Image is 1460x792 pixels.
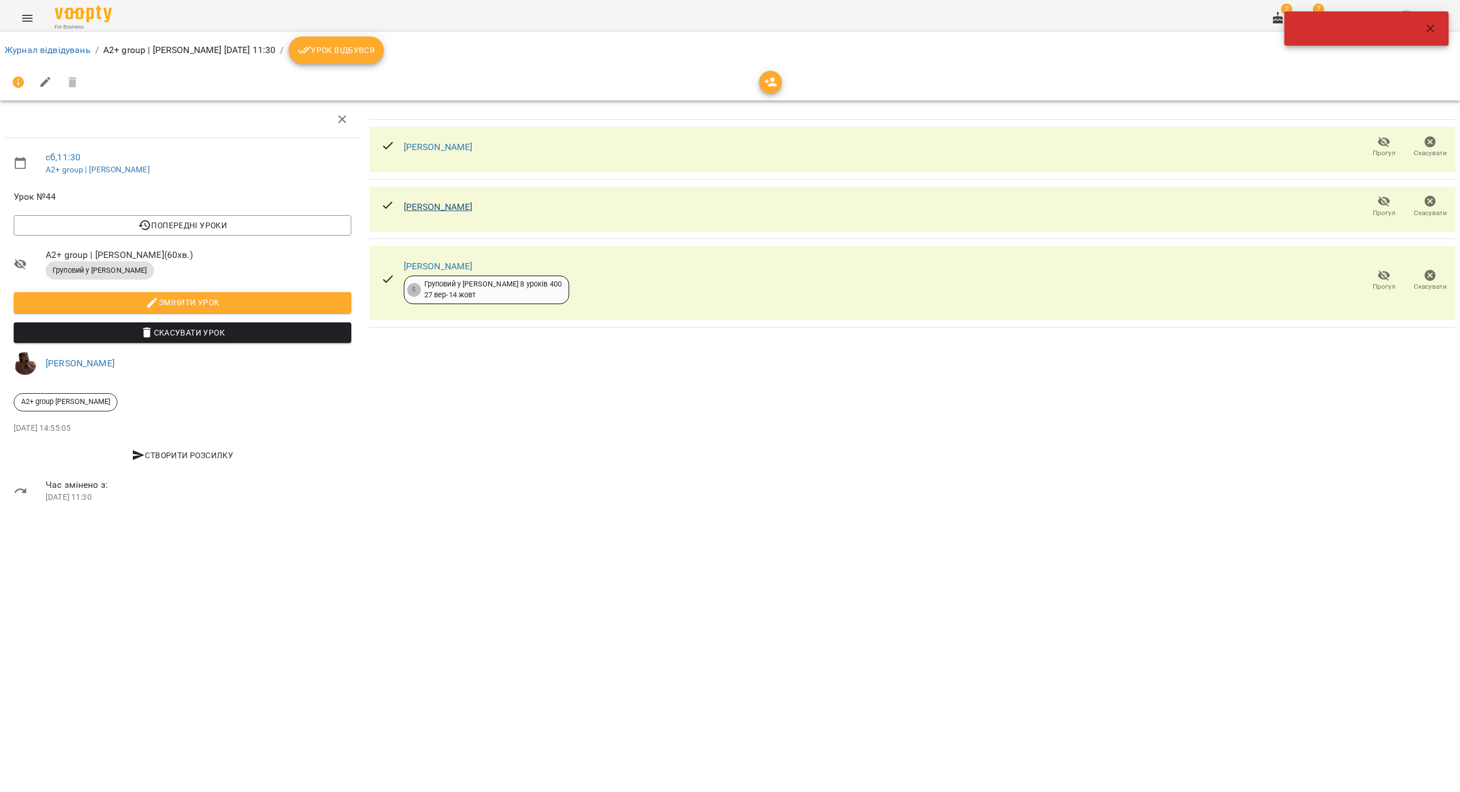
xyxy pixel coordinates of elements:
nav: breadcrumb [5,37,1455,64]
span: Скасувати Урок [23,326,342,340]
span: Урок №44 [14,190,351,204]
span: 7 [1313,3,1324,15]
button: Попередні уроки [14,215,351,236]
span: Урок відбувся [298,43,375,57]
img: Voopty Logo [55,6,112,22]
button: Скасувати [1407,265,1453,297]
span: Скасувати [1414,208,1447,218]
button: Прогул [1361,131,1407,163]
img: 3c9324ac2b6f4726937e6d6256b13e9c.jpeg [14,352,36,375]
span: For Business [55,23,112,31]
p: [DATE] 11:30 [46,492,351,503]
a: [PERSON_NAME] [404,261,473,272]
span: 2 [1281,3,1292,15]
span: Прогул [1373,282,1396,292]
button: Прогул [1361,265,1407,297]
div: 5 [407,283,421,297]
a: [PERSON_NAME] [404,201,473,212]
div: Груповий у [PERSON_NAME] 8 уроків 400 27 вер - 14 жовт [424,279,562,300]
p: A2+ group | [PERSON_NAME] [DATE] 11:30 [103,43,276,57]
span: Створити розсилку [18,448,347,462]
span: A2+ group | [PERSON_NAME] ( 60 хв. ) [46,248,351,262]
li: / [95,43,99,57]
span: Прогул [1373,148,1396,158]
button: Прогул [1361,191,1407,223]
button: Скасувати [1407,131,1453,163]
a: Журнал відвідувань [5,45,91,55]
span: Час змінено з: [46,478,351,492]
button: Скасувати Урок [14,322,351,343]
span: Прогул [1373,208,1396,218]
a: [PERSON_NAME] [46,358,115,369]
p: [DATE] 14:55:05 [14,423,351,434]
a: [PERSON_NAME] [404,142,473,152]
button: Menu [14,5,41,32]
span: Скасувати [1414,282,1447,292]
button: Створити розсилку [14,445,351,466]
span: Попередні уроки [23,219,342,232]
a: A2+ group | [PERSON_NAME] [46,165,150,174]
div: A2+ group [PERSON_NAME] [14,393,117,411]
a: сб , 11:30 [46,152,80,163]
span: Груповий у [PERSON_NAME] [46,265,154,276]
span: A2+ group [PERSON_NAME] [14,397,117,407]
li: / [280,43,283,57]
button: Змінити урок [14,292,351,313]
span: Змінити урок [23,296,342,309]
button: Скасувати [1407,191,1453,223]
button: Урок відбувся [289,37,384,64]
span: Скасувати [1414,148,1447,158]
